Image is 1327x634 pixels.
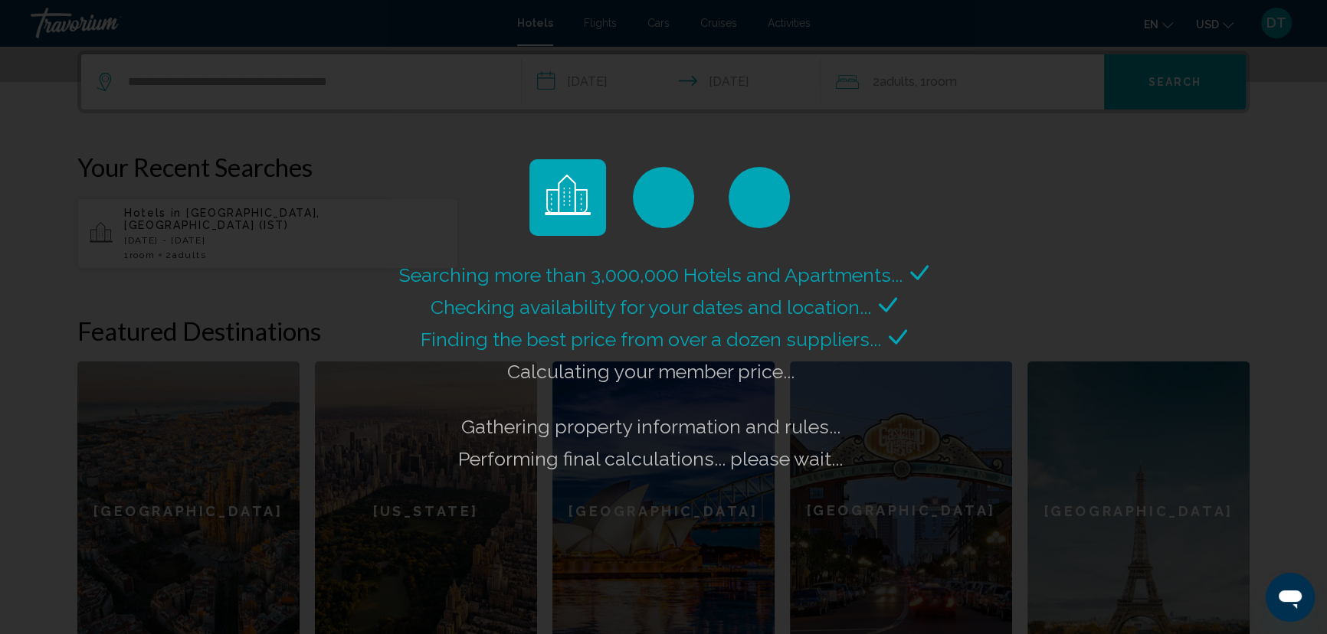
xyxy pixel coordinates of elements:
[1266,573,1315,622] iframe: Button to launch messaging window
[399,263,903,286] span: Searching more than 3,000,000 Hotels and Apartments...
[507,360,795,383] span: Calculating your member price...
[458,447,843,470] span: Performing final calculations... please wait...
[421,328,881,351] span: Finding the best price from over a dozen suppliers...
[431,296,871,319] span: Checking availability for your dates and location...
[461,415,840,438] span: Gathering property information and rules...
